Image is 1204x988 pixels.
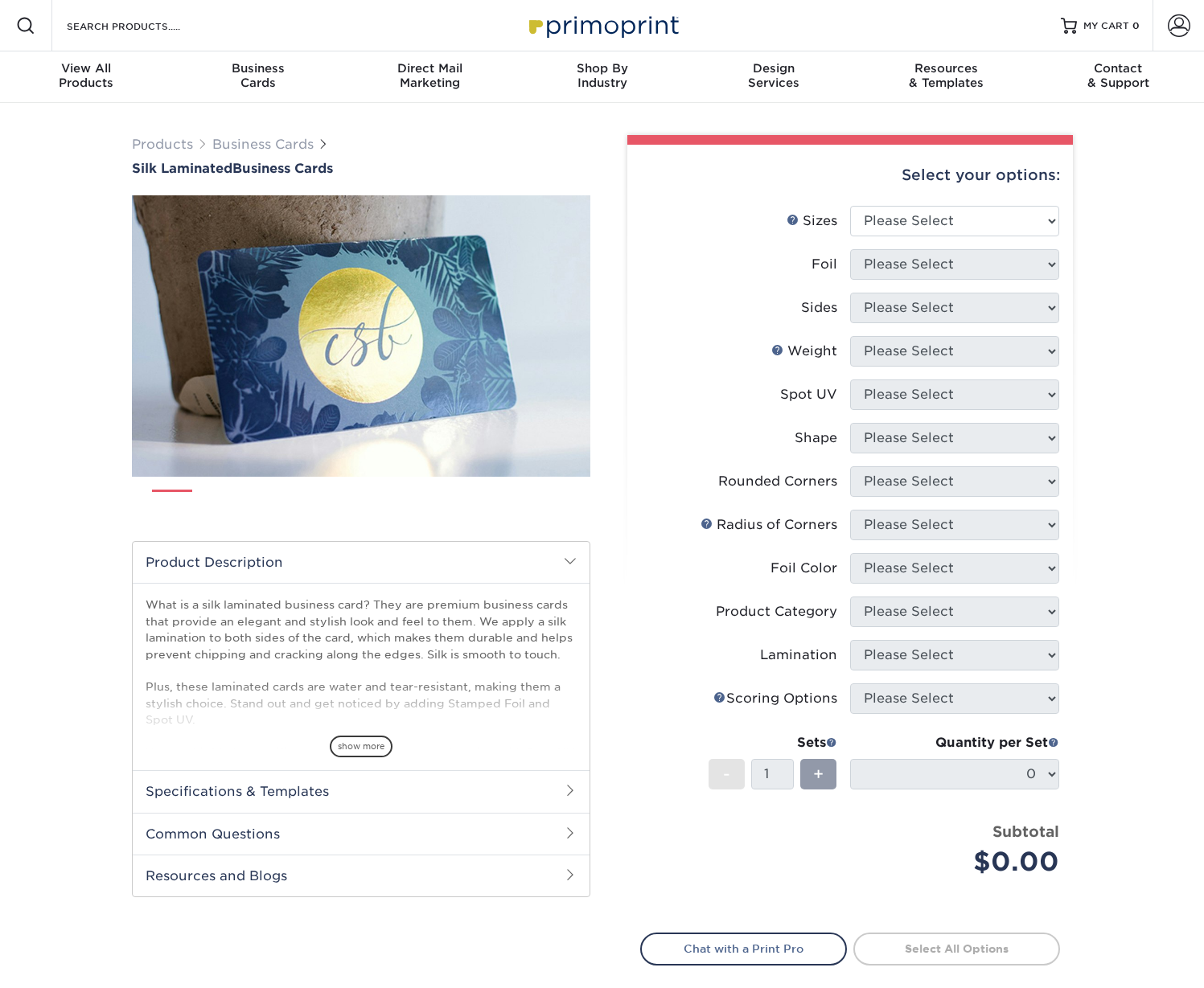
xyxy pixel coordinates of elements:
img: Business Cards 01 [152,484,192,524]
img: Business Cards 03 [260,483,300,523]
p: What is a silk laminated business card? They are premium business cards that provide an elegant a... [146,596,577,859]
a: Business Cards [212,137,314,152]
div: Services [688,61,860,90]
img: Business Cards 04 [314,483,354,523]
span: + [813,762,824,786]
a: Contact& Support [1032,51,1204,103]
img: Business Cards 07 [475,483,516,523]
div: Product Category [716,602,837,621]
span: Silk Laminated [132,161,232,176]
div: Weight [771,342,837,361]
a: Shop ByIndustry [516,51,688,103]
img: Silk Laminated 01 [132,107,590,565]
h2: Specifications & Templates [133,770,590,812]
a: BusinessCards [172,51,344,103]
span: Shop By [516,61,688,76]
div: Select your options: [640,145,1060,206]
a: DesignServices [688,51,860,103]
h2: Resources and Blogs [133,855,590,896]
span: Design [688,61,860,76]
h2: Product Description [133,542,590,583]
img: Business Cards 06 [421,483,462,523]
div: Marketing [344,61,516,90]
img: Business Cards 02 [206,483,246,523]
strong: Subtotal [992,822,1059,840]
div: Spot UV [780,385,837,404]
div: & Templates [860,61,1032,90]
div: Foil Color [770,559,837,578]
img: Business Cards 08 [529,483,569,523]
div: Lamination [760,646,837,665]
div: Industry [516,61,688,90]
span: Resources [860,61,1032,76]
div: Sets [709,733,837,752]
a: Products [132,137,193,152]
span: Direct Mail [344,61,516,76]
h1: Business Cards [132,161,590,176]
a: Silk LaminatedBusiness Cards [132,161,590,176]
span: - [723,762,730,786]
div: Sizes [787,211,837,231]
div: Cards [172,61,344,90]
a: Direct MailMarketing [344,51,516,103]
input: SEARCH PRODUCTS..... [65,16,222,35]
img: Business Cards 05 [368,483,408,523]
span: Business [172,61,344,76]
div: $0.00 [862,842,1059,881]
div: Foil [812,255,837,274]
div: Scoring Options [713,689,837,708]
div: Radius of Corners [701,515,837,535]
div: Sides [801,298,837,318]
span: MY CART [1083,19,1129,33]
span: show more [330,736,392,757]
img: Primoprint [522,8,683,43]
div: Shape [795,428,837,448]
h2: Common Questions [133,813,590,855]
span: 0 [1132,20,1140,31]
span: Contact [1032,61,1204,76]
a: Resources& Templates [860,51,1032,103]
div: Rounded Corners [718,472,837,491]
a: Chat with a Print Pro [640,933,847,965]
div: & Support [1032,61,1204,90]
a: Select All Options [853,933,1060,965]
div: Quantity per Set [850,733,1059,752]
